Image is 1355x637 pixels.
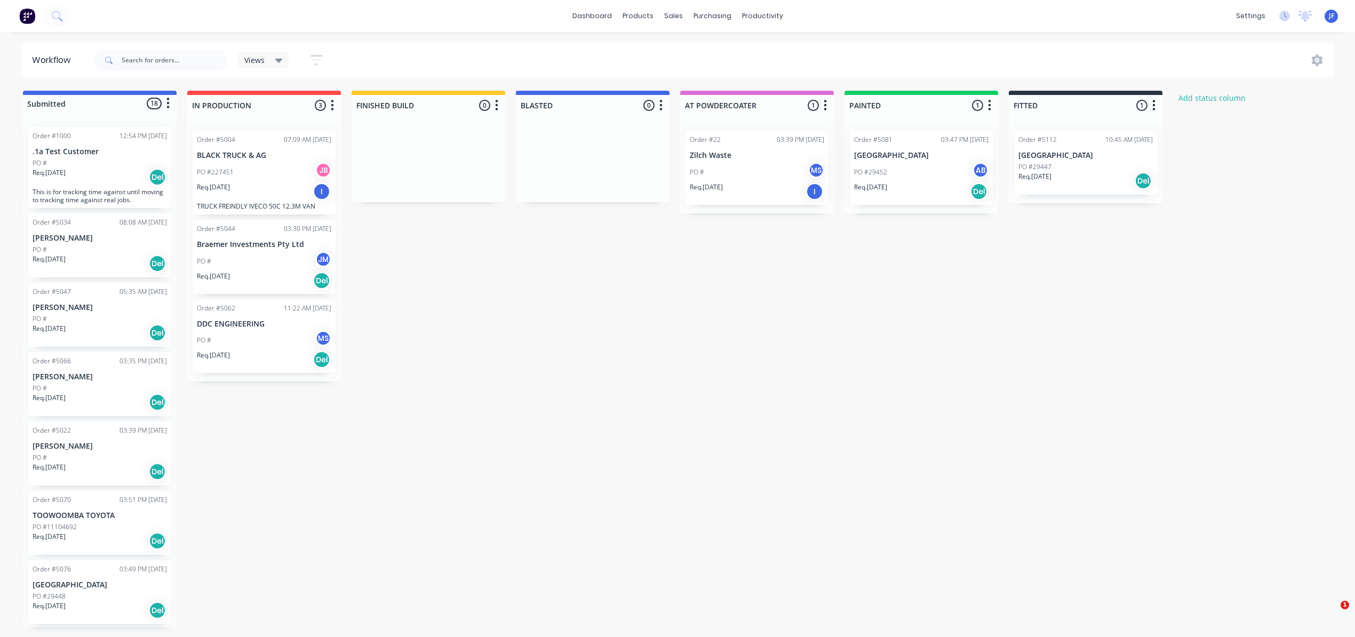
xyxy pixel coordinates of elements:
[119,564,167,574] div: 03:49 PM [DATE]
[313,351,330,368] div: Del
[28,127,171,208] div: Order #100012:54 PM [DATE].1a Test CustomerPO #Req.[DATE]DelThis is for tracking time against unt...
[33,564,71,574] div: Order #5076
[33,522,77,532] p: PO #11104692
[313,183,330,200] div: I
[33,601,66,611] p: Req. [DATE]
[149,532,166,550] div: Del
[1135,172,1152,189] div: Del
[1231,8,1271,24] div: settings
[33,495,71,505] div: Order #5070
[19,8,35,24] img: Factory
[33,131,71,141] div: Order #1000
[33,218,71,227] div: Order #5034
[33,463,66,472] p: Req. [DATE]
[33,168,66,178] p: Req. [DATE]
[193,131,336,214] div: Order #500407:09 AM [DATE]BLACK TRUCK & AGPO #227451JBReq.[DATE]ITRUCK FREINDLY IVECO 50C 12.3M VAN
[197,224,235,234] div: Order #5044
[28,421,171,485] div: Order #502203:39 PM [DATE][PERSON_NAME]PO #Req.[DATE]Del
[197,272,230,281] p: Req. [DATE]
[33,245,47,254] p: PO #
[1018,151,1153,160] p: [GEOGRAPHIC_DATA]
[808,162,824,178] div: MS
[690,182,723,192] p: Req. [DATE]
[193,220,336,294] div: Order #504403:30 PM [DATE]Braemer Investments Pty LtdPO #JMReq.[DATE]Del
[33,393,66,403] p: Req. [DATE]
[197,182,230,192] p: Req. [DATE]
[244,54,265,66] span: Views
[197,202,331,210] p: TRUCK FREINDLY IVECO 50C 12.3M VAN
[119,495,167,505] div: 03:51 PM [DATE]
[854,151,989,160] p: [GEOGRAPHIC_DATA]
[690,168,704,177] p: PO #
[854,182,887,192] p: Req. [DATE]
[970,183,987,200] div: Del
[1018,135,1057,145] div: Order #5112
[567,8,617,24] a: dashboard
[315,330,331,346] div: MS
[119,356,167,366] div: 03:35 PM [DATE]
[197,240,331,249] p: Braemer Investments Pty Ltd
[28,352,171,416] div: Order #506603:35 PM [DATE][PERSON_NAME]PO #Req.[DATE]Del
[973,162,989,178] div: AB
[149,463,166,480] div: Del
[33,511,167,520] p: TOOWOOMBA TOYOTA
[197,257,211,266] p: PO #
[33,384,47,393] p: PO #
[122,50,227,71] input: Search for orders...
[197,135,235,145] div: Order #5004
[119,218,167,227] div: 08:08 AM [DATE]
[33,532,66,542] p: Req. [DATE]
[33,324,66,333] p: Req. [DATE]
[33,234,167,243] p: [PERSON_NAME]
[1014,131,1157,195] div: Order #511210:45 AM [DATE][GEOGRAPHIC_DATA]PO #29447Req.[DATE]Del
[659,8,688,24] div: sales
[119,131,167,141] div: 12:54 PM [DATE]
[149,602,166,619] div: Del
[149,255,166,272] div: Del
[1105,135,1153,145] div: 10:45 AM [DATE]
[33,188,167,204] p: This is for tracking time against until moving to tracking time against real jobs.
[688,8,737,24] div: purchasing
[32,54,76,67] div: Workflow
[33,580,167,590] p: [GEOGRAPHIC_DATA]
[193,299,336,373] div: Order #506211:22 AM [DATE]DDC ENGINEERINGPO #MSReq.[DATE]Del
[33,426,71,435] div: Order #5022
[686,131,828,205] div: Order #2203:39 PM [DATE]Zilch WastePO #MSReq.[DATE]I
[197,320,331,329] p: DDC ENGINEERING
[1319,601,1344,626] iframe: Intercom live chat
[33,254,66,264] p: Req. [DATE]
[33,442,167,451] p: [PERSON_NAME]
[777,135,824,145] div: 03:39 PM [DATE]
[284,224,331,234] div: 03:30 PM [DATE]
[284,304,331,313] div: 11:22 AM [DATE]
[690,151,824,160] p: Zilch Waste
[197,351,230,360] p: Req. [DATE]
[941,135,989,145] div: 03:47 PM [DATE]
[33,356,71,366] div: Order #5066
[313,272,330,289] div: Del
[854,168,887,177] p: PO #29452
[33,303,167,312] p: [PERSON_NAME]
[1018,162,1051,172] p: PO #29447
[854,135,892,145] div: Order #5081
[1341,601,1349,609] span: 1
[33,158,47,168] p: PO #
[315,251,331,267] div: JM
[197,168,234,177] p: PO #227451
[1329,11,1334,21] span: JF
[33,147,167,156] p: .1a Test Customer
[149,394,166,411] div: Del
[33,453,47,463] p: PO #
[28,560,171,624] div: Order #507603:49 PM [DATE][GEOGRAPHIC_DATA]PO #29448Req.[DATE]Del
[197,336,211,345] p: PO #
[149,324,166,341] div: Del
[1173,91,1252,105] button: Add status column
[33,314,47,324] p: PO #
[119,426,167,435] div: 03:39 PM [DATE]
[28,213,171,277] div: Order #503408:08 AM [DATE][PERSON_NAME]PO #Req.[DATE]Del
[197,304,235,313] div: Order #5062
[28,491,171,555] div: Order #507003:51 PM [DATE]TOOWOOMBA TOYOTAPO #11104692Req.[DATE]Del
[119,287,167,297] div: 05:35 AM [DATE]
[149,169,166,186] div: Del
[28,283,171,347] div: Order #504705:35 AM [DATE][PERSON_NAME]PO #Req.[DATE]Del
